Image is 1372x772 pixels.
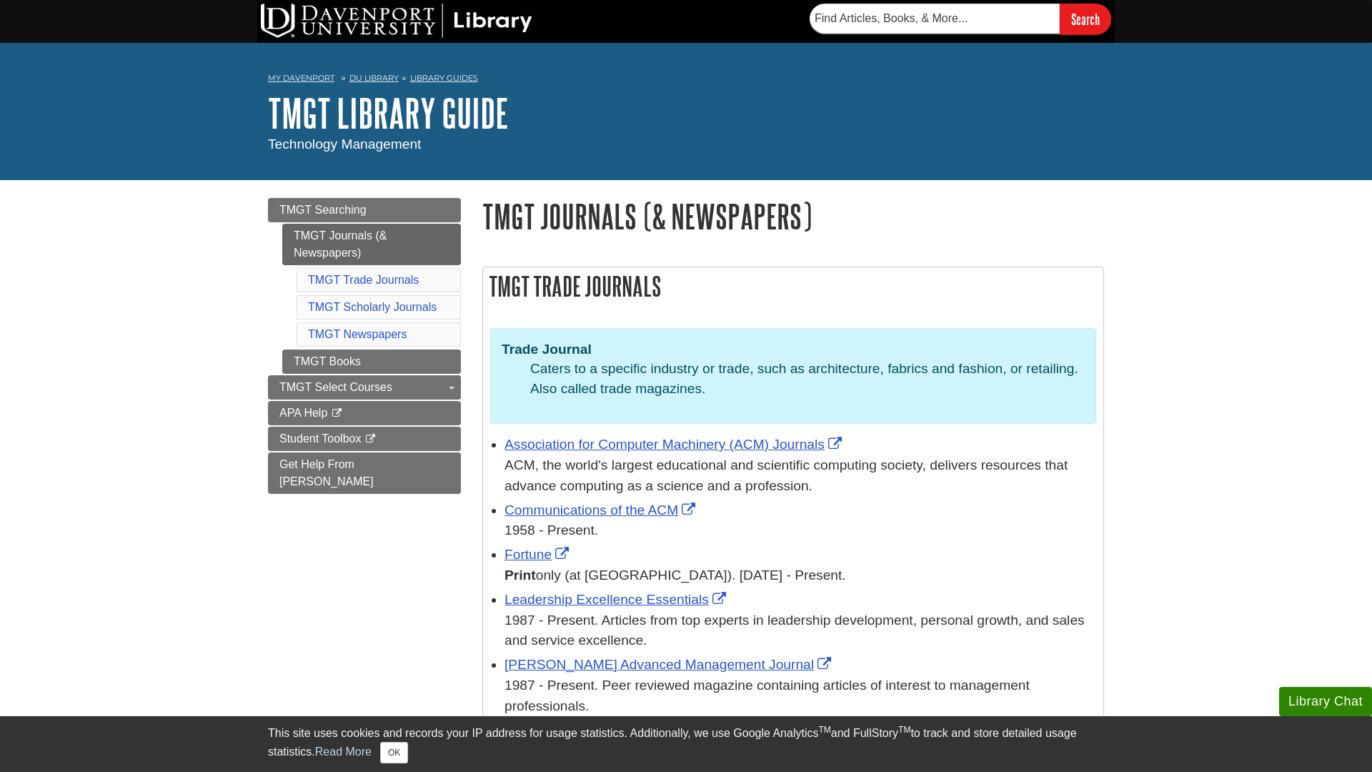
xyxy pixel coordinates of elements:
span: Student Toolbox [279,432,361,445]
strong: Print [504,568,536,583]
dd: Caters to a specific industry or trade, such as architecture, fabrics and fashion, or retailing. ... [530,359,1085,398]
a: Link opens in new window [504,592,730,607]
h2: TMGT Trade Journals [483,267,1103,305]
div: This site uses cookies and records your IP address for usage statistics. Additionally, we use Goo... [268,725,1104,763]
a: My Davenport [268,72,334,84]
a: Get Help From [PERSON_NAME] [268,452,461,494]
a: TMGT Library Guide [268,91,509,135]
a: Link opens in new window [504,657,835,672]
a: Link opens in new window [504,547,572,562]
a: TMGT Newspapers [308,328,407,340]
div: 1958 - Present. [504,520,1096,541]
span: APA Help [279,407,327,419]
button: Library Chat [1279,687,1372,716]
i: This link opens in a new window [364,435,377,444]
a: DU Library [349,73,399,83]
form: Searches DU Library's articles, books, and more [810,4,1111,34]
a: TMGT Trade Journals [308,274,419,286]
img: DU Library [261,4,532,38]
i: This link opens in a new window [331,409,343,418]
a: Library Guides [410,73,478,83]
div: 1987 - Present. Articles from top experts in leadership development, personal growth, and sales a... [504,610,1096,652]
a: APA Help [268,401,461,425]
span: TMGT Searching [279,204,367,216]
a: TMGT Journals (& Newspapers) [282,224,461,265]
span: Get Help From [PERSON_NAME] [279,458,374,488]
input: Find Articles, Books, & More... [810,4,1060,34]
a: Student Toolbox [268,427,461,451]
a: TMGT Searching [268,198,461,222]
a: Link opens in new window [504,437,845,452]
div: Guide Page Menu [268,198,461,494]
div: only (at [GEOGRAPHIC_DATA]). [DATE] - Present. [504,565,1096,586]
a: TMGT Select Courses [268,375,461,400]
div: ACM, the world's largest educational and scientific computing society, delivers resources that ad... [504,455,1096,497]
input: Search [1060,4,1111,34]
span: Technology Management [268,137,421,152]
a: Link opens in new window [504,503,699,518]
a: Read More [315,746,372,758]
a: TMGT Books [282,350,461,374]
nav: breadcrumb [268,69,1104,91]
sup: TM [898,725,910,735]
sup: TM [818,725,830,735]
dt: Trade Journal [502,340,1085,359]
a: TMGT Scholarly Journals [308,301,437,313]
div: 1987 - Present. Peer reviewed magazine containing articles of interest to management professionals. [504,675,1096,717]
button: Close [380,742,408,763]
h1: TMGT Journals (& Newspapers) [482,198,1104,234]
span: TMGT Select Courses [279,381,392,393]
